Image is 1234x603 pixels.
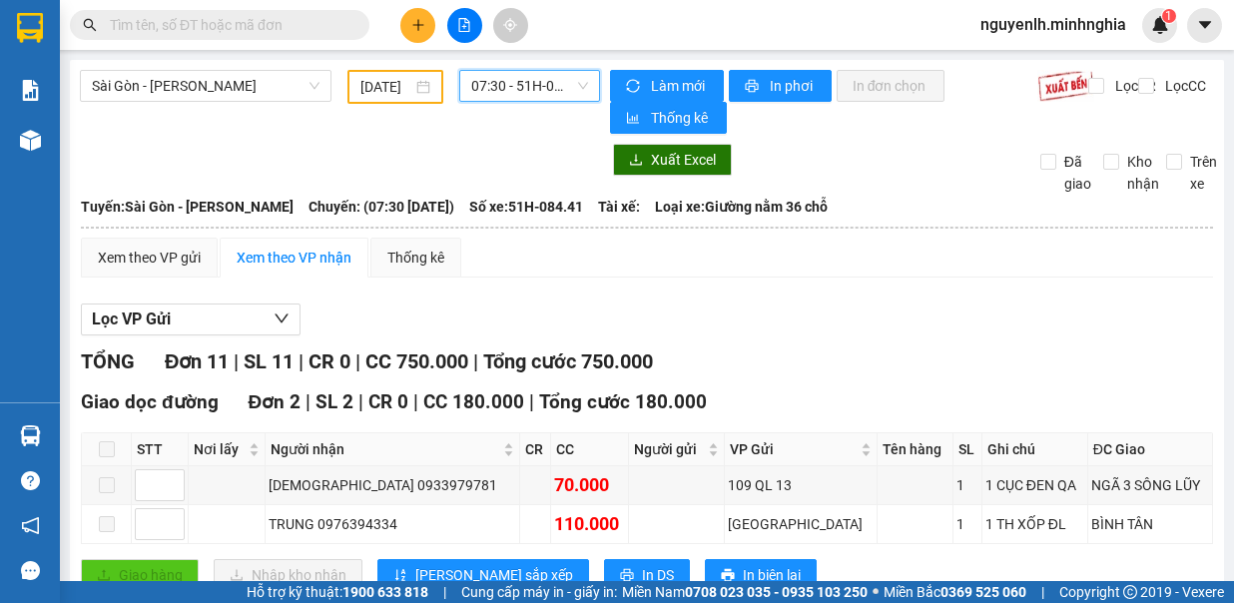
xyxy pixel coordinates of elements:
th: CC [551,433,629,466]
img: logo-vxr [17,13,43,43]
div: 1 [956,513,978,535]
span: Nơi lấy [194,438,245,460]
span: | [413,390,418,413]
span: | [473,349,478,373]
span: CR 0 [368,390,408,413]
span: SL 11 [244,349,294,373]
span: Miền Nam [622,581,868,603]
th: SL [953,433,982,466]
div: 1 TH XỐP ĐL [985,513,1084,535]
span: Thống kê [651,107,711,129]
span: message [21,561,40,580]
strong: 0708 023 035 - 0935 103 250 [685,584,868,600]
div: 110.000 [554,510,625,538]
span: Loại xe: Giường nằm 36 chỗ [655,196,828,218]
div: 1 [956,474,978,496]
span: Người gửi [634,438,704,460]
span: CR 0 [308,349,350,373]
div: TRUNG 0976394334 [269,513,516,535]
button: caret-down [1187,8,1222,43]
strong: 1900 633 818 [342,584,428,600]
button: downloadXuất Excel [613,144,732,176]
span: question-circle [21,471,40,490]
img: 9k= [1037,70,1094,102]
span: Sài Gòn - Phan Rí [92,71,319,101]
span: | [306,390,310,413]
button: printerIn biên lai [705,559,817,591]
span: Người nhận [271,438,499,460]
span: | [234,349,239,373]
span: Lọc VP Gửi [92,306,171,331]
div: Xem theo VP nhận [237,247,351,269]
button: file-add [447,8,482,43]
th: CR [520,433,551,466]
span: | [443,581,446,603]
button: In đơn chọn [837,70,945,102]
span: Đơn 2 [249,390,302,413]
img: warehouse-icon [20,425,41,446]
span: 1 [1165,9,1172,23]
span: In DS [642,564,674,586]
span: SL 2 [315,390,353,413]
span: download [629,153,643,169]
span: Tài xế: [598,196,640,218]
input: Tìm tên, số ĐT hoặc mã đơn [110,14,345,36]
span: Số xe: 51H-084.41 [469,196,583,218]
span: In biên lai [743,564,801,586]
span: CC 180.000 [423,390,524,413]
span: | [299,349,304,373]
span: Miền Bắc [884,581,1026,603]
button: printerIn phơi [729,70,832,102]
span: | [355,349,360,373]
span: Đã giao [1056,151,1099,195]
button: downloadNhập kho nhận [214,559,362,591]
th: Tên hàng [878,433,953,466]
span: bar-chart [626,111,643,127]
div: [DEMOGRAPHIC_DATA] 0933979781 [269,474,516,496]
span: TỔNG [81,349,135,373]
button: Lọc VP Gửi [81,303,301,335]
strong: 0369 525 060 [940,584,1026,600]
span: Kho nhận [1119,151,1167,195]
img: warehouse-icon [20,130,41,151]
span: ⚪️ [873,588,879,596]
div: Xem theo VP gửi [98,247,201,269]
button: aim [493,8,528,43]
button: printerIn DS [604,559,690,591]
td: NGÃ 3 SÔNG LŨY [1088,466,1213,505]
span: Hỗ trợ kỹ thuật: [247,581,428,603]
span: Tổng cước 180.000 [539,390,707,413]
b: Tuyến: Sài Gòn - [PERSON_NAME] [81,199,294,215]
div: [GEOGRAPHIC_DATA] [728,513,874,535]
button: sort-ascending[PERSON_NAME] sắp xếp [377,559,589,591]
span: | [358,390,363,413]
span: caret-down [1196,16,1214,34]
span: down [274,310,290,326]
th: STT [132,433,189,466]
span: CC 750.000 [365,349,468,373]
td: 109 QL 13 [725,466,878,505]
span: Đơn 11 [165,349,229,373]
span: In phơi [770,75,816,97]
span: sort-ascending [393,568,407,584]
span: 07:30 - 51H-084.41 [471,71,588,101]
span: printer [745,79,762,95]
span: printer [721,568,735,584]
img: icon-new-feature [1151,16,1169,34]
span: | [1041,581,1044,603]
span: notification [21,516,40,535]
span: Giao dọc đường [81,390,219,413]
button: syncLàm mới [610,70,724,102]
td: Sài Gòn [725,505,878,544]
span: plus [411,18,425,32]
span: [PERSON_NAME] sắp xếp [415,564,573,586]
sup: 1 [1162,9,1176,23]
div: 1 CỤC ĐEN QA [985,474,1084,496]
span: Lọc CC [1157,75,1209,97]
button: plus [400,8,435,43]
div: 70.000 [554,471,625,499]
span: Lọc CR [1107,75,1159,97]
span: Làm mới [651,75,708,97]
span: file-add [457,18,471,32]
th: ĐC Giao [1088,433,1213,466]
